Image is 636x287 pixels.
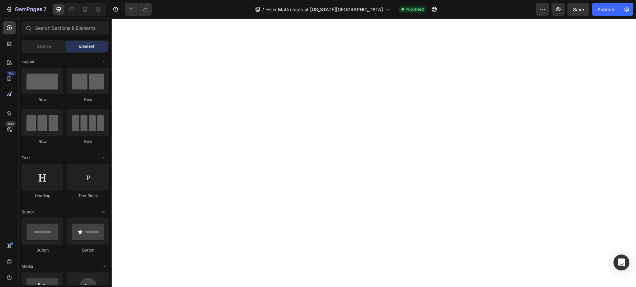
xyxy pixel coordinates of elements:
[43,5,46,13] p: 7
[22,21,109,34] input: Search Sections & Elements
[567,3,589,16] button: Save
[22,97,63,103] div: Row
[125,3,152,16] div: Undo/Redo
[98,261,109,272] span: Toggle open
[598,6,614,13] div: Publish
[22,209,34,215] span: Button
[592,3,620,16] button: Publish
[79,43,94,49] span: Element
[405,6,424,12] span: Published
[6,71,16,76] div: 450
[22,193,63,199] div: Heading
[22,59,34,65] span: Layout
[613,255,629,270] div: Open Intercom Messenger
[3,3,49,16] button: 7
[22,263,33,269] span: Media
[67,97,109,103] div: Row
[5,121,16,127] div: Beta
[67,139,109,144] div: Row
[22,247,63,253] div: Button
[67,193,109,199] div: Text Block
[573,7,584,12] span: Save
[22,155,30,161] span: Text
[265,6,383,13] span: Helix Mattresses at [US_STATE][GEOGRAPHIC_DATA]
[67,247,109,253] div: Button
[22,139,63,144] div: Row
[262,6,264,13] span: /
[112,19,636,287] iframe: Design area
[37,43,51,49] span: Section
[98,207,109,217] span: Toggle open
[98,152,109,163] span: Toggle open
[98,56,109,67] span: Toggle open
